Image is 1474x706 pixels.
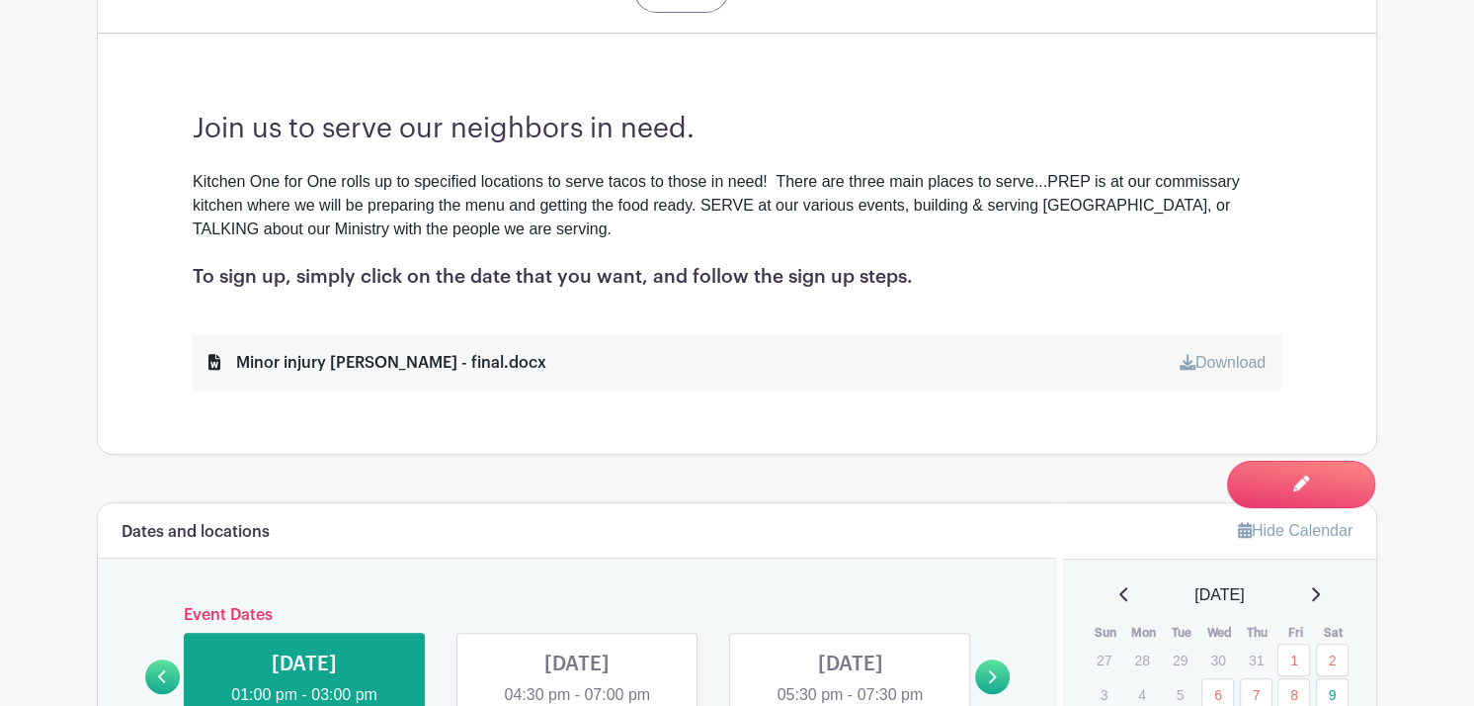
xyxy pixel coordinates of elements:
p: 27 [1088,645,1120,675]
a: 2 [1316,644,1349,676]
a: Hide Calendar [1238,522,1352,539]
h3: Join us to serve our neighbors in need. [193,113,1281,146]
a: 1 [1277,644,1310,676]
th: Fri [1276,623,1315,643]
th: Sat [1315,623,1353,643]
p: 28 [1125,645,1158,675]
p: 30 [1201,645,1234,675]
div: Kitchen One for One rolls up to specified locations to serve tacos to those in need! There are th... [193,170,1281,265]
th: Mon [1124,623,1163,643]
th: Tue [1163,623,1201,643]
p: 31 [1240,645,1272,675]
th: Wed [1200,623,1239,643]
h1: To sign up, simply click on the date that you want, and follow the sign up steps. [193,265,1281,288]
p: 29 [1164,645,1196,675]
span: [DATE] [1194,583,1244,607]
h6: Event Dates [180,606,975,625]
h6: Dates and locations [122,523,270,542]
a: Download [1180,354,1266,371]
th: Thu [1239,623,1277,643]
th: Sun [1087,623,1125,643]
div: Minor injury [PERSON_NAME] - final.docx [208,351,546,375]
